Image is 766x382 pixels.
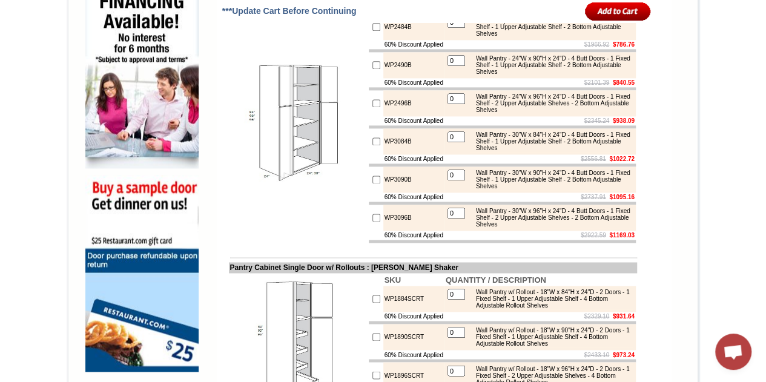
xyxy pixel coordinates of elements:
[613,79,635,86] b: $840.55
[70,34,71,35] img: spacer.gif
[14,5,98,12] b: Price Sheet View in PDF Format
[715,334,751,370] a: Open chat
[613,351,635,358] b: $973.24
[584,79,609,86] s: $2101.39
[584,117,609,124] s: $2345.24
[383,116,444,125] td: 60% Discount Applied
[383,154,444,163] td: 60% Discount Applied
[609,156,635,162] b: $1022.72
[181,55,212,67] td: Bellmonte Maple
[584,351,609,358] s: $2433.10
[383,14,444,40] td: WP2484B
[609,232,635,239] b: $1169.03
[2,3,12,13] img: pdf.png
[470,208,633,228] div: Wall Pantry - 30"W x 96"H x 24"D - 4 Butt Doors - 1 Fixed Shelf - 2 Upper Adjustable Shelves - 2 ...
[14,2,98,12] a: Price Sheet View in PDF Format
[584,41,609,48] s: $1966.92
[212,34,214,35] img: spacer.gif
[613,41,635,48] b: $786.76
[470,131,633,151] div: Wall Pantry - 30"W x 84"H x 24"D - 4 Butt Doors - 1 Fixed Shelf - 1 Upper Adjustable Shelf - 2 Bo...
[179,34,181,35] img: spacer.gif
[383,193,444,202] td: 60% Discount Applied
[581,156,606,162] s: $2556.81
[609,194,635,200] b: $1095.16
[147,34,148,35] img: spacer.gif
[383,128,444,154] td: WP3084B
[230,54,366,191] img: Pantry Cabinet Double Door
[613,313,635,320] b: $931.64
[585,1,651,21] input: Add to Cart
[383,205,444,231] td: WP3096B
[470,55,633,75] div: Wall Pantry - 24"W x 90"H x 24"D - 4 Butt Doors - 1 Fixed Shelf - 1 Upper Adjustable Shelf - 2 Bo...
[383,324,444,350] td: WP1890SCRT
[229,262,637,273] td: Pantry Cabinet Single Door w/ Rollouts : [PERSON_NAME] Shaker
[446,275,546,285] b: QUANTITY / DESCRIPTION
[383,312,444,321] td: 60% Discount Applied
[584,313,609,320] s: $2329.10
[383,40,444,49] td: 60% Discount Applied
[385,275,401,285] b: SKU
[71,55,108,68] td: [PERSON_NAME] Yellow Walnut
[383,52,444,78] td: WP2490B
[110,55,147,68] td: [PERSON_NAME] White Shaker
[470,289,633,309] div: Wall Pantry w/ Rollout - 18"W x 84"H x 24"D - 2 Doors - 1 Fixed Shelf - 1 Upper Adjustable Shelf ...
[214,55,251,68] td: [PERSON_NAME] Blue Shaker
[37,34,39,35] img: spacer.gif
[383,350,444,359] td: 60% Discount Applied
[470,170,633,189] div: Wall Pantry - 30"W x 90"H x 24"D - 4 Butt Doors - 1 Fixed Shelf - 1 Upper Adjustable Shelf - 2 Bo...
[581,194,606,200] s: $2737.91
[108,34,110,35] img: spacer.gif
[39,55,70,67] td: Alabaster Shaker
[581,232,606,239] s: $2922.59
[148,55,179,67] td: Baycreek Gray
[222,6,357,16] span: ***Update Cart Before Continuing
[383,231,444,240] td: 60% Discount Applied
[383,78,444,87] td: 60% Discount Applied
[470,93,633,113] div: Wall Pantry - 24"W x 96"H x 24"D - 4 Butt Doors - 1 Fixed Shelf - 2 Upper Adjustable Shelves - 2 ...
[383,166,444,193] td: WP3090B
[383,90,444,116] td: WP2496B
[470,17,633,37] div: Wall Pantry - 24"W x 84"H x 24"D - 4 Butt Doors - 1 Fixed Shelf - 1 Upper Adjustable Shelf - 2 Bo...
[383,286,444,312] td: WP1884SCRT
[613,117,635,124] b: $938.09
[470,327,633,347] div: Wall Pantry w/ Rollout - 18"W x 90"H x 24"D - 2 Doors - 1 Fixed Shelf - 1 Upper Adjustable Shelf ...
